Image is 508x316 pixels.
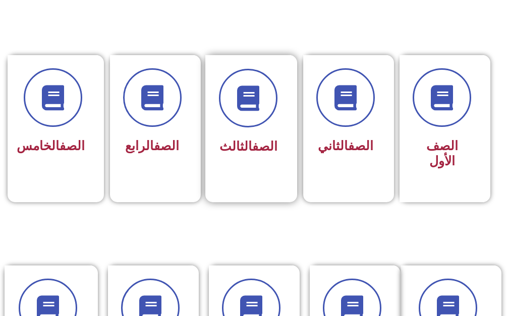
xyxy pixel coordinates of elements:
[348,139,373,153] a: الصف
[318,139,373,153] span: الثاني
[125,139,179,153] span: الرابع
[219,139,277,154] span: الثالث
[17,139,85,153] span: الخامس
[426,139,458,168] span: الصف الأول
[252,139,277,154] a: الصف
[60,139,85,153] a: الصف
[154,139,179,153] a: الصف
